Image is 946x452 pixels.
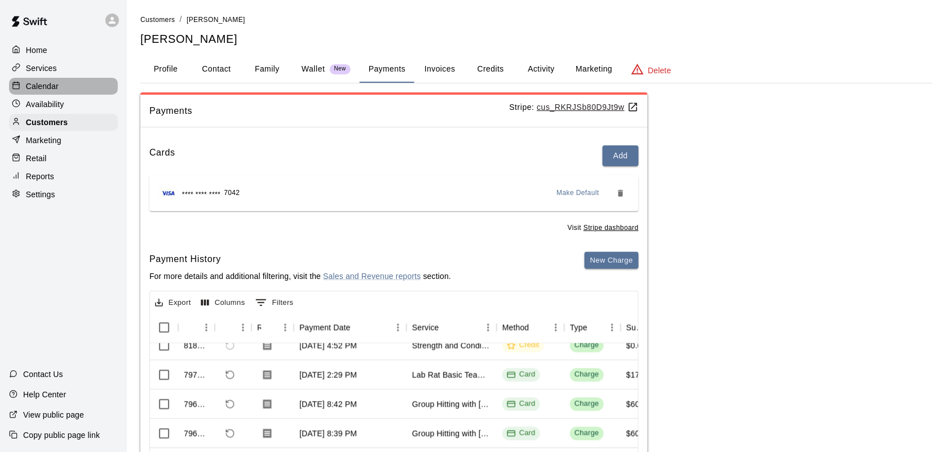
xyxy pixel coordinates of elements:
a: Sales and Revenue reports [323,272,421,281]
button: Sort [220,320,236,335]
a: cus_RKRJSb80D9Jt9w [537,103,639,112]
p: Delete [648,65,671,76]
button: Remove [612,184,630,202]
div: Sep 4, 2025, 2:29 PM [299,369,357,380]
div: Card [507,398,536,409]
div: 796632 [184,428,209,439]
p: Wallet [302,63,325,75]
div: $60.00 [626,428,651,439]
div: Refund [215,312,251,343]
div: Subtotal [626,312,644,343]
div: Charge [574,369,599,380]
p: Calendar [26,81,59,92]
button: Download Receipt [257,365,277,385]
button: Menu [480,319,497,336]
button: Menu [390,319,406,336]
div: Group Hitting with Ben Homdus (7-14yrs old) [412,428,491,439]
button: Credits [465,56,516,83]
p: Stripe: [510,101,639,113]
div: Card [507,428,536,438]
div: 818507 [184,340,209,351]
button: Sort [439,320,455,335]
p: Copy public page link [23,429,100,441]
a: Home [9,42,118,59]
button: Marketing [567,56,621,83]
button: Menu [604,319,621,336]
p: Contact Us [23,369,63,380]
p: Help Center [23,389,66,400]
div: Payment Date [299,312,351,343]
button: Family [242,56,293,83]
a: Customers [140,15,175,24]
button: Export [152,294,194,312]
button: Sort [351,320,366,335]
a: Calendar [9,78,118,95]
button: Make Default [552,184,604,202]
button: Menu [235,319,251,336]
img: Credit card brand logo [158,188,179,199]
a: Marketing [9,132,118,149]
div: Id [178,312,215,343]
a: Settings [9,186,118,203]
div: Service [406,312,497,343]
div: Card [507,369,536,380]
span: Customers [140,16,175,24]
span: Make Default [557,188,600,199]
p: Retail [26,153,47,164]
button: Download Receipt [257,423,277,444]
div: $175.00 [626,369,656,380]
button: Payments [360,56,414,83]
p: Customers [26,117,68,128]
button: Sort [587,320,603,335]
div: Lab Rat Basic Team Membership (2025 Fall/2026 Spring) [412,369,491,380]
p: Settings [26,189,55,200]
u: Stripe dashboard [583,224,639,232]
a: Retail [9,150,118,167]
span: Payments [149,104,510,118]
h6: Payment History [149,252,451,267]
p: View public page [23,409,84,420]
a: Availability [9,96,118,113]
div: Type [564,312,621,343]
button: Sort [184,320,200,335]
span: Visit [568,223,639,234]
div: Reports [9,168,118,185]
div: Receipt [257,312,261,343]
p: Services [26,63,57,74]
button: Menu [547,319,564,336]
div: Type [570,312,587,343]
button: Download Receipt [257,394,277,414]
p: Marketing [26,135,61,146]
div: 796638 [184,398,209,410]
div: Sep 3, 2025, 8:42 PM [299,398,357,410]
button: Menu [198,319,215,336]
span: 7042 [224,188,240,199]
p: For more details and additional filtering, visit the section. [149,271,451,282]
a: Customers [9,114,118,131]
button: Sort [261,320,277,335]
nav: breadcrumb [140,14,932,26]
div: $0.00 [626,340,647,351]
p: Reports [26,171,54,182]
button: Add [603,145,639,166]
span: [PERSON_NAME] [187,16,245,24]
h6: Cards [149,145,175,166]
span: Refund payment [220,365,240,384]
div: Group Hitting with Ben Homdus (7-14yrs old) [412,398,491,410]
div: 797750 [184,369,209,380]
button: Menu [277,319,294,336]
button: Invoices [414,56,465,83]
div: Method [497,312,564,343]
a: Services [9,60,118,77]
span: Refund payment [220,395,240,414]
button: Contact [191,56,242,83]
div: Charge [574,428,599,438]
